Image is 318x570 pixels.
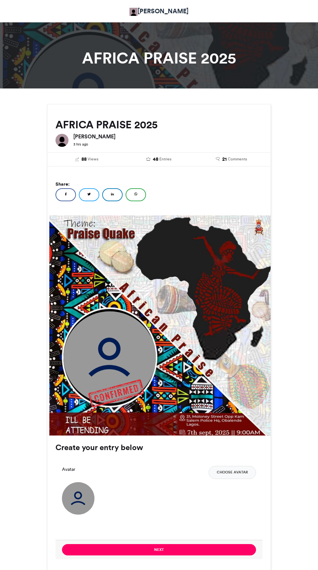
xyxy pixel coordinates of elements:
[73,134,263,139] h6: [PERSON_NAME]
[62,466,75,473] label: Avatar
[88,374,144,413] img: 1756403898.922-b7e632197a77635225e45b4251737a610c7eeb11.png
[88,156,98,162] span: Views
[209,466,256,479] button: Choose Avatar
[228,156,247,162] span: Comments
[55,134,68,147] img: GRACE PETER
[81,156,87,163] span: 88
[200,156,263,163] a: 21 Comments
[153,156,158,163] span: 48
[47,50,271,66] h1: AFRICA PRAISE 2025
[222,156,227,163] span: 21
[129,6,189,16] a: [PERSON_NAME]
[62,544,256,555] button: Next
[159,156,171,162] span: Entries
[55,119,263,131] h2: AFRICA PRAISE 2025
[64,311,156,403] img: user_circle.png
[128,156,190,163] a: 48 Entries
[62,482,94,515] img: user_circle.png
[55,444,263,451] h3: Create your entry below
[73,142,88,146] small: 3 hrs ago
[49,215,272,437] img: 1756623936.593-0209c76ed2a62e8a444795a22f0d225e623ca720.jpeg
[55,180,263,188] h5: Share:
[129,8,138,16] img: GRACE PETER
[55,156,118,163] a: 88 Views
